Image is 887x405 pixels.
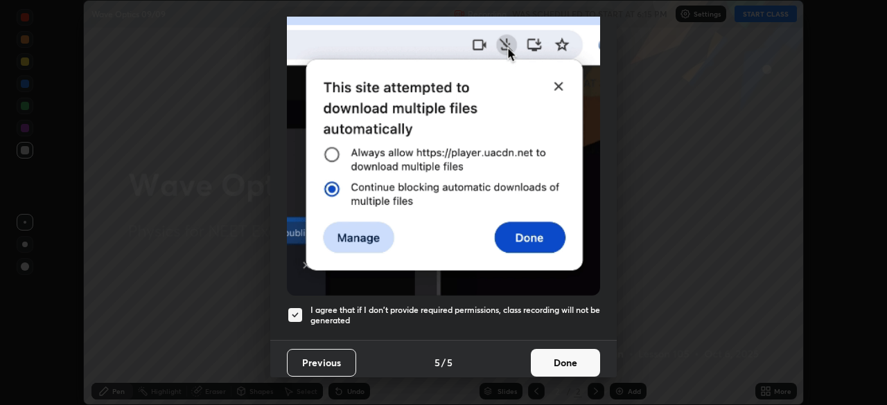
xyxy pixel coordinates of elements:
h4: 5 [447,355,453,370]
h5: I agree that if I don't provide required permissions, class recording will not be generated [310,305,600,326]
h4: / [441,355,446,370]
h4: 5 [434,355,440,370]
button: Done [531,349,600,377]
button: Previous [287,349,356,377]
